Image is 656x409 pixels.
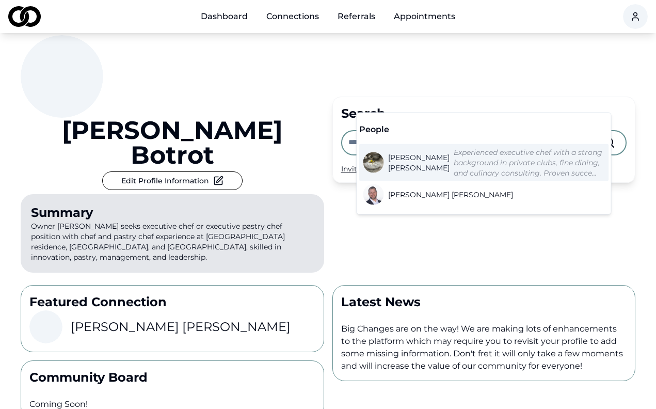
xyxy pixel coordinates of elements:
[21,194,324,273] p: Owner [PERSON_NAME] seeks executive chef or executive pastry chef position with chef and pastry c...
[357,113,611,214] div: Suggestions
[363,152,384,173] img: 04ce45b9-6281-411d-ae4a-63cff8fca06d-sake%20poached%20oyster-profile_picture.jpg
[329,6,383,27] a: Referrals
[341,164,627,174] div: Invite your peers and colleagues →
[386,6,463,27] a: Appointments
[363,184,384,205] img: d8bb2f74-4c0f-45c4-b4c4-4f2c4ae0448b-Screenshot%202023-04-27%20at%207-profile_picture.png
[102,171,243,190] button: Edit Profile Information
[29,369,315,386] p: Community Board
[363,147,605,178] a: [PERSON_NAME] [PERSON_NAME]Experienced executive chef with a strong background in private clubs, ...
[341,294,627,310] p: Latest News
[21,118,324,167] a: [PERSON_NAME] Botrot
[341,323,627,372] p: Big Changes are on the way! We are making lots of enhancements to the platform which may require ...
[31,204,314,221] div: Summary
[341,105,627,122] div: Search
[258,6,327,27] a: Connections
[359,123,609,136] div: People
[8,6,41,27] img: logo
[193,6,463,27] nav: Main
[363,184,517,205] a: [PERSON_NAME] [PERSON_NAME]
[193,6,256,27] a: Dashboard
[388,152,450,173] span: [PERSON_NAME] [PERSON_NAME]
[454,148,602,178] em: Experienced executive chef with a strong background in private clubs, fine dining, and culinary c...
[71,319,291,335] h3: [PERSON_NAME] [PERSON_NAME]
[29,294,315,310] p: Featured Connection
[388,190,513,200] span: [PERSON_NAME] [PERSON_NAME]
